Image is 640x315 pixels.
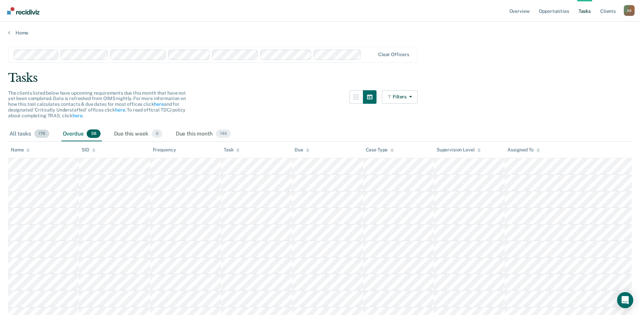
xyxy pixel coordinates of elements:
a: here [73,113,82,118]
span: 140 [216,129,231,138]
div: Supervision Level [437,147,481,153]
div: Due this week0 [113,127,164,142]
div: Task [224,147,240,153]
div: Due this month140 [174,127,232,142]
div: Overdue38 [61,127,102,142]
div: Frequency [153,147,176,153]
div: All tasks178 [8,127,51,142]
button: Filters [382,90,418,104]
span: 178 [34,129,49,138]
span: 0 [152,129,162,138]
div: Clear officers [378,52,409,57]
div: SID [82,147,95,153]
div: Open Intercom Messenger [617,292,633,308]
div: Case Type [366,147,394,153]
a: Home [8,30,632,36]
a: here [154,101,164,107]
a: here [115,107,125,113]
span: 38 [87,129,100,138]
img: Recidiviz [7,7,39,15]
div: Due [295,147,309,153]
span: The clients listed below have upcoming requirements due this month that have not yet been complet... [8,90,186,118]
button: Profile dropdown button [624,5,635,16]
div: Tasks [8,71,632,85]
div: Name [11,147,30,153]
div: A S [624,5,635,16]
div: Assigned To [507,147,539,153]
